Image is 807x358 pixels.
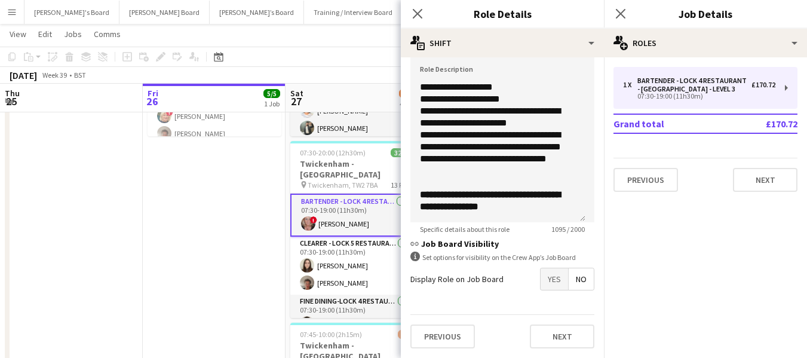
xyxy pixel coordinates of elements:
[637,77,751,93] div: Bartender - LOCK 4 RESTAURANT - [GEOGRAPHIC_DATA] - LEVEL 3
[146,94,158,108] span: 26
[623,81,637,89] div: 1 x
[410,325,475,348] button: Previous
[210,1,304,24] button: [PERSON_NAME]’s Board
[263,89,280,98] span: 5/5
[59,26,87,42] a: Jobs
[604,29,807,57] div: Roles
[391,148,415,157] span: 32/32
[542,225,594,234] span: 1095 / 2000
[310,216,317,224] span: !
[10,29,26,39] span: View
[5,88,20,99] span: Thu
[623,93,775,99] div: 07:30-19:00 (11h30m)
[290,88,303,99] span: Sat
[530,325,594,348] button: Next
[24,1,119,24] button: [PERSON_NAME]'s Board
[300,148,366,157] span: 07:30-20:00 (12h30m)
[290,141,424,318] app-job-card: 07:30-20:00 (12h30m)32/32Twickenham - [GEOGRAPHIC_DATA] Twickenham, TW2 7BA13 RolesBartender - LO...
[3,94,20,108] span: 25
[410,252,594,263] div: Set options for visibility on the Crew App’s Job Board
[569,268,594,290] span: No
[726,114,797,133] td: £170.72
[89,26,125,42] a: Comms
[10,69,37,81] div: [DATE]
[148,88,158,99] span: Fri
[613,168,678,192] button: Previous
[74,71,86,79] div: BST
[64,29,82,39] span: Jobs
[290,158,424,180] h3: Twickenham - [GEOGRAPHIC_DATA]
[119,1,210,24] button: [PERSON_NAME] Board
[308,180,378,189] span: Twickenham, TW2 7BA
[541,268,568,290] span: Yes
[399,89,423,98] span: 49/50
[613,114,726,133] td: Grand total
[304,1,403,24] button: Training / Interview Board
[604,6,807,22] h3: Job Details
[166,109,173,116] span: !
[400,99,422,108] div: 4 Jobs
[410,274,504,284] label: Display Role on Job Board
[290,194,424,237] app-card-role: Bartender - LOCK 4 RESTAURANT - [GEOGRAPHIC_DATA] - LEVEL 31/107:30-19:00 (11h30m)![PERSON_NAME]
[290,295,424,353] app-card-role: Fine Dining-LOCK 4 RESTAURANT - [GEOGRAPHIC_DATA] - LEVEL 32/207:30-19:00 (11h30m)
[94,29,121,39] span: Comms
[398,330,415,339] span: 4/5
[264,99,280,108] div: 1 Job
[300,330,362,339] span: 07:45-10:00 (2h15m)
[410,225,519,234] span: Specific details about this role
[401,29,604,57] div: Shift
[290,237,424,295] app-card-role: Clearer - LOCK 5 RESTAURANT - [GEOGRAPHIC_DATA] - LEVEL 32/207:30-19:00 (11h30m)[PERSON_NAME][PER...
[733,168,797,192] button: Next
[38,29,52,39] span: Edit
[391,180,415,189] span: 13 Roles
[410,238,594,249] h3: Job Board Visibility
[39,71,69,79] span: Week 39
[33,26,57,42] a: Edit
[401,6,604,22] h3: Role Details
[289,94,303,108] span: 27
[5,26,31,42] a: View
[751,81,775,89] div: £170.72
